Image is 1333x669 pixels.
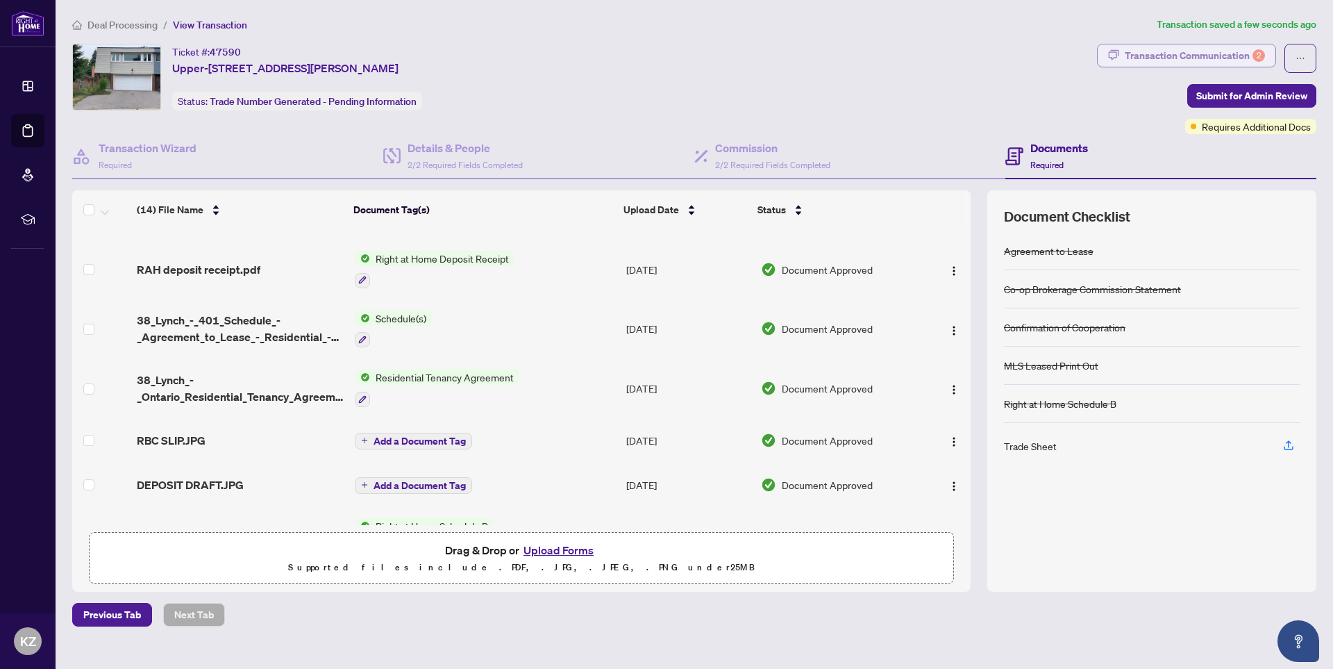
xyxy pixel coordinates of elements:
span: Drag & Drop or [445,541,598,559]
th: Upload Date [618,190,752,229]
span: RBC SLIP.JPG [137,432,206,449]
button: Status IconRight at Home Deposit Receipt [355,251,514,288]
span: Document Approved [782,433,873,448]
td: [DATE] [621,507,755,567]
span: Add a Document Tag [374,436,466,446]
span: Document Checklist [1004,207,1130,226]
p: Supported files include .PDF, .JPG, .JPEG, .PNG under 25 MB [98,559,945,576]
span: DEPOSIT DRAFT.JPG [137,477,244,493]
span: KZ [20,631,36,651]
span: Previous Tab [83,604,141,626]
div: 2 [1252,49,1265,62]
h4: Details & People [408,140,523,156]
img: Status Icon [355,311,370,326]
img: Document Status [761,477,776,493]
span: Right at Home Schedule B [370,518,494,534]
span: Right at Home Deposit Receipt [370,251,514,266]
img: Logo [948,481,959,492]
td: [DATE] [621,240,755,299]
button: Logo [943,317,965,340]
button: Open asap [1277,620,1319,662]
img: logo [11,10,44,36]
div: Ticket #: [172,44,241,60]
img: IMG-C12309676_1.jpg [73,44,160,110]
span: (14) File Name [137,202,203,217]
button: Add a Document Tag [355,431,472,449]
span: Upload Date [623,202,679,217]
button: Submit for Admin Review [1187,84,1316,108]
span: Residential Tenancy Agreement [370,370,519,385]
div: Agreement to Lease [1004,243,1093,258]
div: Right at Home Schedule B [1004,396,1116,411]
th: (14) File Name [131,190,348,229]
button: Next Tab [163,603,225,627]
button: Logo [943,377,965,399]
span: 38_Lynch_-_401_Schedule_-_Agreement_to_Lease_-_Residential_-_B_-_PropTx-[PERSON_NAME].pdf [137,312,343,345]
article: Transaction saved a few seconds ago [1157,17,1316,33]
span: Document Approved [782,477,873,493]
button: Status IconSchedule(s) [355,311,432,348]
th: Document Tag(s) [348,190,619,229]
span: Document Approved [782,262,873,277]
th: Status [752,190,919,229]
span: 38_Lynch_-_Ontario_Residential_Tenancy_Agreement_-_PropTx-[PERSON_NAME].pdf [137,372,343,405]
button: Status IconResidential Tenancy Agreement [355,370,519,407]
div: Trade Sheet [1004,438,1057,454]
span: Schedule(s) [370,311,432,326]
img: Logo [948,265,959,276]
button: Previous Tab [72,603,152,627]
span: plus [361,481,368,488]
button: Add a Document Tag [355,433,472,449]
img: Logo [948,436,959,447]
img: Logo [948,384,959,395]
h4: Documents [1030,140,1088,156]
img: Document Status [761,321,776,336]
span: Add a Document Tag [374,481,466,490]
img: Logo [948,325,959,336]
button: Add a Document Tag [355,476,472,494]
td: [DATE] [621,418,755,463]
span: Upper-[STREET_ADDRESS][PERSON_NAME] [172,60,399,76]
h4: Commission [715,140,830,156]
span: View Transaction [173,19,247,31]
div: Confirmation of Cooperation [1004,320,1125,335]
span: Submit for Admin Review [1196,85,1307,107]
div: Status: [172,92,422,110]
span: Document Approved [782,321,873,336]
button: Logo [943,258,965,281]
div: MLS Leased Print Out [1004,358,1098,373]
span: 2/2 Required Fields Completed [715,160,830,170]
span: home [72,20,82,30]
span: RAH deposit receipt.pdf [137,261,260,278]
img: Document Status [761,433,776,448]
li: / [163,17,167,33]
span: Document Approved [782,381,873,396]
span: 47590 [210,46,241,58]
img: Status Icon [355,518,370,534]
img: Status Icon [355,370,370,385]
span: 2/2 Required Fields Completed [408,160,523,170]
span: plus [361,437,368,444]
span: Deal Processing [87,19,158,31]
button: Logo [943,474,965,496]
span: Status [757,202,786,217]
button: Transaction Communication2 [1097,44,1276,67]
button: Upload Forms [519,541,598,559]
button: Logo [943,429,965,452]
span: Requires Additional Docs [1202,119,1311,134]
span: Drag & Drop orUpload FormsSupported files include .PDF, .JPG, .JPEG, .PNG under25MB [90,533,953,584]
div: Co-op Brokerage Commission Statement [1004,281,1181,297]
button: Add a Document Tag [355,477,472,494]
span: Required [99,160,132,170]
div: Transaction Communication [1125,44,1265,67]
h4: Transaction Wizard [99,140,196,156]
td: [DATE] [621,463,755,507]
span: ellipsis [1296,53,1305,63]
button: Status IconRight at Home Schedule B [355,518,494,556]
span: Trade Number Generated - Pending Information [210,95,417,108]
td: [DATE] [621,299,755,359]
img: Document Status [761,262,776,277]
img: Status Icon [355,251,370,266]
td: [DATE] [621,358,755,418]
span: Required [1030,160,1064,170]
